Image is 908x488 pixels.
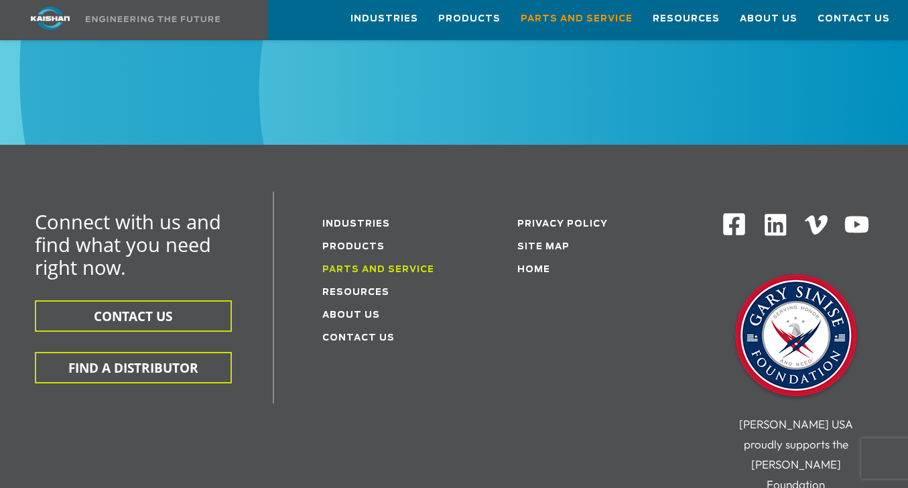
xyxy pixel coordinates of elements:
a: Resources [653,1,720,37]
img: Facebook [722,212,747,237]
img: Linkedin [763,212,789,238]
span: Contact Us [818,11,890,27]
span: Connect with us and find what you need right now. [35,208,221,280]
a: Home [517,265,550,274]
a: Products [322,243,385,251]
a: Parts and Service [521,1,633,37]
button: FIND A DISTRIBUTOR [35,352,232,383]
img: Vimeo [805,215,828,235]
a: Contact Us [322,334,395,343]
a: Privacy Policy [517,220,608,229]
a: Parts and service [322,265,434,274]
span: About Us [740,11,797,27]
a: About Us [322,311,380,320]
button: CONTACT US [35,300,232,332]
a: About Us [740,1,797,37]
a: Industries [322,220,390,229]
span: Parts and Service [521,11,633,27]
a: Industries [350,1,418,37]
a: Products [438,1,501,37]
a: Contact Us [818,1,890,37]
span: Industries [350,11,418,27]
span: Resources [653,11,720,27]
a: Resources [322,288,389,297]
span: Products [438,11,501,27]
img: Gary Sinise Foundation [729,270,863,404]
img: Youtube [844,212,870,238]
a: Site Map [517,243,570,251]
img: Engineering the future [86,16,220,22]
